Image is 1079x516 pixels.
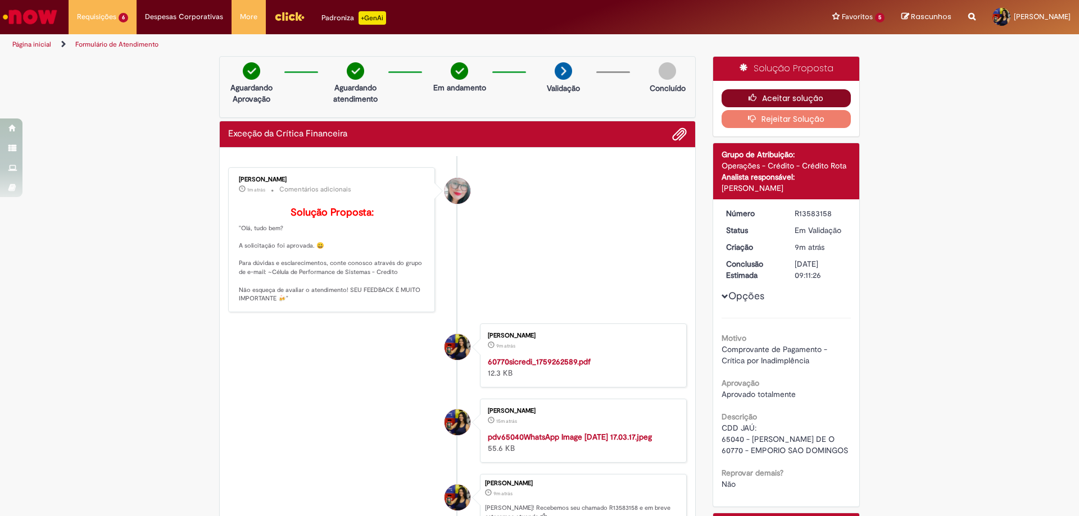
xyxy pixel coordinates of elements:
[672,127,687,141] button: Adicionar anexos
[722,423,848,455] span: CDD JAÚ: 65040 - [PERSON_NAME] DE O 60770 - EMPORIO SAO DOMINGOS
[722,160,851,171] div: Operações - Crédito - Crédito Rota
[718,208,787,219] dt: Número
[493,490,513,497] span: 9m atrás
[291,206,374,219] b: Solução Proposta:
[328,82,383,104] p: Aguardando atendimento
[722,182,851,194] div: [PERSON_NAME]
[145,11,223,22] span: Despesas Corporativas
[795,241,847,253] div: 30/09/2025 17:11:23
[650,83,686,94] p: Concluído
[224,82,279,104] p: Aguardando Aprovação
[795,208,847,219] div: R13583158
[445,178,470,204] div: Franciele Fernanda Melo dos Santos
[842,11,873,22] span: Favoritos
[795,225,847,236] div: Em Validação
[722,89,851,107] button: Aceitar solução
[8,34,711,55] ul: Trilhas de página
[722,344,829,366] span: Comprovante de Pagamento - Crítica por Inadimplência
[274,8,305,25] img: click_logo_yellow_360x200.png
[901,12,951,22] a: Rascunhos
[445,334,470,360] div: Ana Caroline Menossi
[488,408,675,414] div: [PERSON_NAME]
[496,418,517,424] time: 30/09/2025 17:05:32
[493,490,513,497] time: 30/09/2025 17:11:23
[911,11,951,22] span: Rascunhos
[496,418,517,424] span: 15m atrás
[445,409,470,435] div: Ana Caroline Menossi
[347,62,364,80] img: check-circle-green.png
[659,62,676,80] img: img-circle-grey.png
[247,186,265,193] time: 30/09/2025 17:18:35
[12,40,51,49] a: Página inicial
[488,357,591,367] a: 60770sicredi_1759262589.pdf
[243,62,260,80] img: check-circle-green.png
[795,242,824,252] time: 30/09/2025 17:11:23
[488,356,675,378] div: 12.3 KB
[722,378,759,388] b: Aprovação
[795,242,824,252] span: 9m atrás
[77,11,116,22] span: Requisições
[718,258,787,281] dt: Conclusão Estimada
[488,332,675,339] div: [PERSON_NAME]
[718,225,787,236] dt: Status
[451,62,468,80] img: check-circle-green.png
[875,13,885,22] span: 5
[119,13,128,22] span: 6
[433,82,486,93] p: Em andamento
[75,40,158,49] a: Formulário de Atendimento
[240,11,257,22] span: More
[496,343,515,349] span: 9m atrás
[488,431,675,454] div: 55.6 KB
[445,485,470,510] div: Ana Caroline Menossi
[718,241,787,253] dt: Criação
[722,110,851,128] button: Rejeitar Solução
[488,432,652,442] a: pdv65040WhatsApp Image [DATE] 17.03.17.jpeg
[722,468,783,478] b: Reprovar demais?
[1,6,59,28] img: ServiceNow
[279,185,351,194] small: Comentários adicionais
[359,11,386,25] p: +GenAi
[722,479,736,489] span: Não
[555,62,572,80] img: arrow-next.png
[239,176,426,183] div: [PERSON_NAME]
[1014,12,1071,21] span: [PERSON_NAME]
[795,258,847,281] div: [DATE] 09:11:26
[722,171,851,182] div: Analista responsável:
[722,389,796,399] span: Aprovado totalmente
[722,412,757,422] b: Descrição
[485,480,681,487] div: [PERSON_NAME]
[247,186,265,193] span: 1m atrás
[321,11,386,25] div: Padroniza
[547,83,580,94] p: Validação
[713,57,860,81] div: Solução Proposta
[496,343,515,349] time: 30/09/2025 17:10:50
[228,129,347,139] h2: Exceção da Crítica Financeira Histórico de tíquete
[722,333,746,343] b: Motivo
[722,149,851,160] div: Grupo de Atribuição:
[239,207,426,303] p: "Olá, tudo bem? A solicitação foi aprovada. 😀 Para dúvidas e esclarecimentos, conte conosco atrav...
